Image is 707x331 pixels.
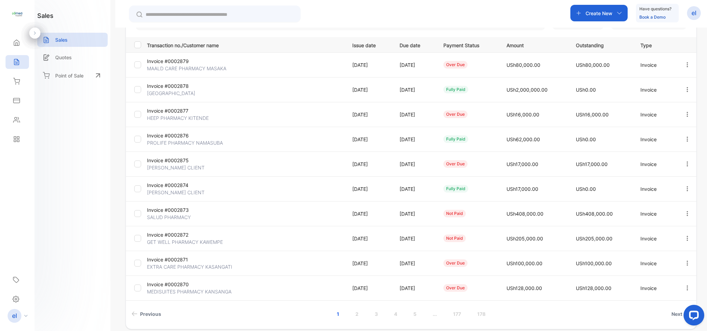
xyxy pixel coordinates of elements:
div: fully paid [443,135,468,143]
p: Invoice #0002874 [147,182,213,189]
a: Page 2 [347,308,367,320]
p: [DATE] [400,210,429,217]
p: Invoice [640,235,670,242]
p: Invoice [640,86,670,93]
a: Jump forward [424,308,445,320]
p: [DATE] [352,136,385,143]
p: Outstanding [576,40,626,49]
p: Invoice [640,185,670,193]
p: Invoice [640,136,670,143]
p: MAALD CARE PHARMACY MASAKA [147,65,226,72]
p: Invoice #0002871 [147,256,213,263]
div: fully paid [443,86,468,93]
p: PROLIFE PHARMACY NAMASUBA [147,139,223,146]
span: USh205,000.00 [507,236,543,241]
p: [PERSON_NAME] CLIENT [147,189,213,196]
p: [DATE] [400,86,429,93]
p: Invoice #0002870 [147,281,213,288]
p: Invoice #0002878 [147,82,213,90]
span: Next [671,310,682,318]
a: Page 5 [405,308,425,320]
img: logo [12,9,22,19]
button: el [687,5,701,21]
div: not paid [443,235,466,242]
p: [DATE] [352,61,385,69]
button: Create New [570,5,628,21]
span: USh100,000.00 [507,260,542,266]
a: Point of Sale [37,68,108,83]
p: Invoice [640,111,670,118]
p: Point of Sale [55,72,84,79]
p: GET WELL PHARMACY KAWEMPE [147,238,223,246]
span: USh408,000.00 [507,211,543,217]
span: USh0.00 [576,87,596,93]
p: Invoice #0002873 [147,206,213,214]
a: Sales [37,33,108,47]
div: over due [443,61,468,69]
span: USh16,000.00 [576,112,609,117]
span: USh100,000.00 [576,260,612,266]
p: [DATE] [400,161,429,168]
iframe: LiveChat chat widget [678,302,707,331]
a: Previous page [129,308,164,320]
p: [DATE] [400,185,429,193]
a: Page 178 [469,308,494,320]
span: USh2,000,000.00 [507,87,548,93]
p: Invoice #0002875 [147,157,213,164]
p: Invoice #0002876 [147,132,213,139]
p: Invoice [640,260,670,267]
p: Transaction no./Customer name [147,40,344,49]
p: Amount [507,40,562,49]
a: Next page [669,308,694,320]
p: Invoice [640,210,670,217]
span: USh0.00 [576,186,596,192]
span: USh17,000.00 [576,161,608,167]
ul: Pagination [126,308,696,320]
a: Page 177 [445,308,469,320]
p: Invoice #0002872 [147,231,213,238]
span: USh205,000.00 [576,236,612,241]
a: Page 4 [386,308,405,320]
p: [DATE] [400,235,429,242]
span: USh80,000.00 [507,62,540,68]
div: over due [443,259,468,267]
div: not paid [443,210,466,217]
span: USh408,000.00 [576,211,613,217]
a: Book a Demo [639,14,666,20]
div: fully paid [443,185,468,193]
p: Type [640,40,670,49]
p: Invoice [640,61,670,69]
p: [DATE] [352,86,385,93]
p: Invoice #0002879 [147,58,213,65]
span: USh17,000.00 [507,161,538,167]
p: Quotes [55,54,72,61]
span: USh128,000.00 [507,285,542,291]
p: [DATE] [352,285,385,292]
span: USh128,000.00 [576,285,611,291]
div: over due [443,160,468,168]
p: [PERSON_NAME] CLIENT [147,164,213,171]
h1: sales [37,11,53,20]
p: Invoice #0002877 [147,107,213,114]
p: Payment Status [443,40,492,49]
span: USh62,000.00 [507,136,540,142]
p: SALUD PHARMACY [147,214,213,221]
span: USh16,000.00 [507,112,539,117]
p: MEDISUITES PHARMACY KANSANGA [147,288,232,295]
p: HEEP PHARMACY KITENDE [147,114,213,122]
p: [DATE] [400,136,429,143]
p: [DATE] [352,210,385,217]
p: Due date [400,40,429,49]
p: el [12,311,17,320]
p: el [691,9,696,18]
p: Issue date [352,40,385,49]
p: [DATE] [352,161,385,168]
div: over due [443,284,468,292]
a: Quotes [37,50,108,64]
p: [DATE] [400,285,429,292]
span: USh0.00 [576,136,596,142]
p: [DATE] [352,185,385,193]
p: Create New [586,10,612,17]
p: [DATE] [400,61,429,69]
